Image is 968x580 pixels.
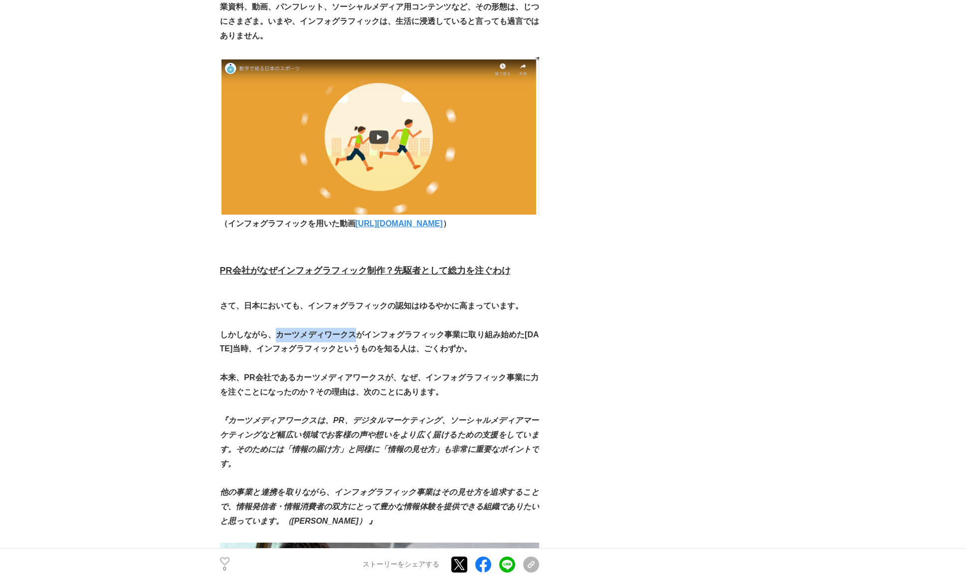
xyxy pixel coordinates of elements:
[443,219,451,228] strong: ）
[363,560,439,569] p: ストーリーをシェアする
[220,567,230,572] p: 0
[220,57,539,217] img: thumbnail_83c59b20-b21a-11ea-bd3f-a7340523ab24.png
[220,330,539,353] strong: しかしながら、カーツメディワークスがインフォグラフィック事業に取り組み始めた[DATE]当時、インフォグラフィックというものを知る人は、ごくわずか。
[220,219,356,228] strong: （インフォグラフィックを用いた動画
[220,301,523,310] strong: さて、日本においても、インフォグラフィックの認知はゆるやかに高まっています。
[220,373,539,396] strong: 本来、PR会社であるカーツメディアワークスが、なぜ、インフォグラフィック事業に力を注ぐことになったのか？その理由は、次のことにあります。
[220,488,539,525] em: 他の事業と連携を取りながら、インフォグラフィック事業はその見せ方を追求することで、情報発信者・情報消費者の双方にとって豊かな情報体験を提供できる組織でありたいと思っています。（[PERSON_N...
[356,219,443,228] a: [URL][DOMAIN_NAME]
[220,416,539,467] em: 『カーツメディアワークスは、PR、デジタルマーケティング、ソーシャルメディアマーケティングなど幅広い領域でお客様の声や想いをより広く届けるための支援をしています。そのためには「情報の届け方」と同...
[220,266,511,276] u: PR会社がなぜインフォグラフィック制作？先駆者として総力を注ぐわけ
